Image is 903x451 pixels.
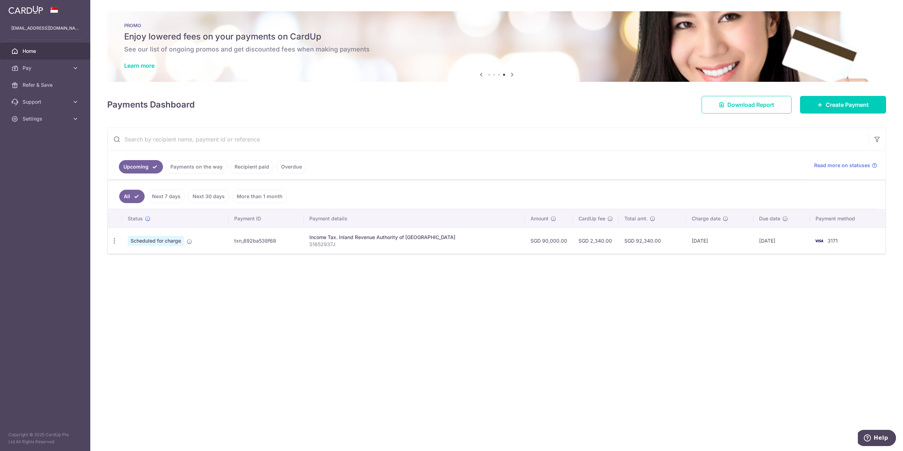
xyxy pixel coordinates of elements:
a: Overdue [277,160,307,173]
th: Payment method [810,209,885,228]
a: Payments on the way [166,160,227,173]
span: CardUp fee [578,215,605,222]
a: All [119,190,145,203]
span: Help [16,5,30,11]
h6: See our list of ongoing promos and get discounted fees when making payments [124,45,869,54]
span: Refer & Save [23,81,69,89]
iframe: Opens a widget where you can find more information [858,430,896,447]
span: Create Payment [826,100,869,109]
img: Bank Card [812,237,826,245]
a: Next 30 days [188,190,229,203]
span: Home [23,48,69,55]
h5: Enjoy lowered fees on your payments on CardUp [124,31,869,42]
span: Settings [23,115,69,122]
td: SGD 90,000.00 [525,228,573,254]
span: Charge date [692,215,721,222]
p: PROMO [124,23,869,28]
a: Download Report [702,96,792,114]
input: Search by recipient name, payment id or reference [108,128,869,151]
h4: Payments Dashboard [107,98,195,111]
span: Download Report [727,100,774,109]
th: Payment details [304,209,525,228]
a: Read more on statuses [814,162,877,169]
a: Upcoming [119,160,163,173]
span: Pay [23,65,69,72]
td: SGD 92,340.00 [619,228,686,254]
th: Payment ID [229,209,303,228]
span: Due date [759,215,780,222]
td: SGD 2,340.00 [573,228,619,254]
a: More than 1 month [232,190,287,203]
img: Latest Promos banner [107,11,886,82]
img: CardUp [8,6,43,14]
a: Learn more [124,62,154,69]
span: Support [23,98,69,105]
span: Total amt. [624,215,648,222]
a: Next 7 days [147,190,185,203]
td: [DATE] [753,228,810,254]
td: [DATE] [686,228,753,254]
p: S1652937J [309,241,519,248]
a: Create Payment [800,96,886,114]
a: Recipient paid [230,160,274,173]
span: Status [128,215,143,222]
span: Scheduled for charge [128,236,184,246]
td: txn_692ba538f68 [229,228,303,254]
p: [EMAIL_ADDRESS][DOMAIN_NAME] [11,25,79,32]
span: Amount [531,215,549,222]
div: Income Tax. Inland Revenue Authority of [GEOGRAPHIC_DATA] [309,234,519,241]
span: Read more on statuses [814,162,870,169]
span: 3171 [828,238,838,244]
